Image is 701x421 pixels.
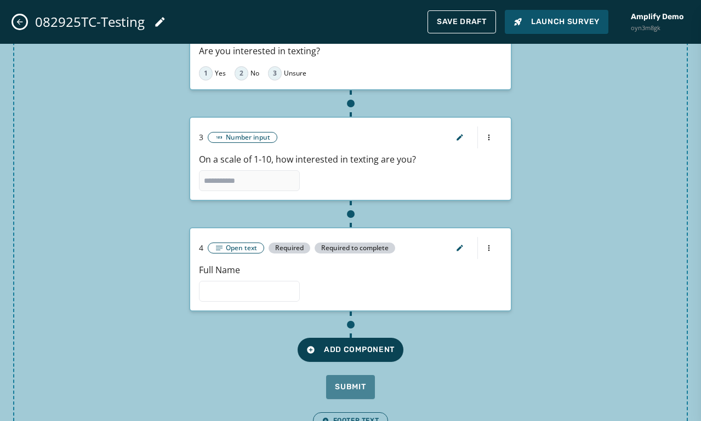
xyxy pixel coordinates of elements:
span: Submit [335,382,366,393]
span: 3 [199,132,203,143]
span: Number input [226,133,270,142]
span: 1 [199,66,213,80]
span: 2 [235,66,248,80]
button: Launch Survey [505,10,608,34]
span: Add Component [306,344,395,355]
button: Submit [326,375,374,399]
div: Add component after component 3 [337,201,365,227]
div: Add component after component 4 [337,312,365,338]
span: Launch Survey [514,16,600,27]
p: On a scale of 1-10, how interested in texting are you? [199,153,503,166]
span: Open text [226,244,257,252]
span: 4 [199,243,203,253]
span: 082925TC-Testing [35,14,145,30]
span: Yes [215,69,226,78]
div: Add component after component 2 [337,90,365,117]
button: Save Draft [428,10,496,33]
span: 3 [268,66,282,80]
span: oyn3m8gk [631,24,683,33]
p: Are you interested in texting? [199,44,503,57]
span: Save Draft [437,18,487,26]
button: Add Component [298,338,403,362]
span: Unsure [284,69,306,78]
span: Required to complete [315,243,395,253]
span: Amplify Demo [631,11,683,22]
body: Rich Text Area [9,9,357,21]
span: No [250,69,259,78]
p: Full Name [199,263,503,276]
span: Required [269,243,310,253]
